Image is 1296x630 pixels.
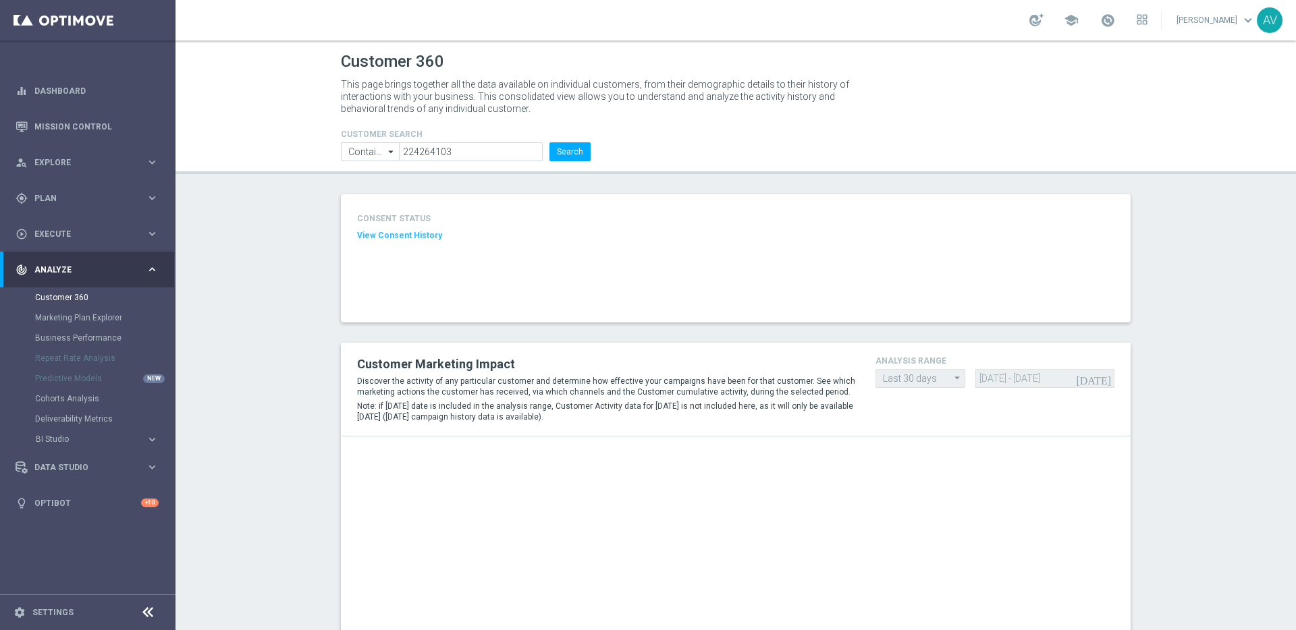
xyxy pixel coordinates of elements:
[146,263,159,276] i: keyboard_arrow_right
[35,348,174,368] div: Repeat Rate Analysis
[399,142,543,161] input: Enter CID, Email, name or phone
[15,462,159,473] button: Data Studio keyboard_arrow_right
[16,109,159,144] div: Mission Control
[16,192,28,204] i: gps_fixed
[16,461,146,474] div: Data Studio
[35,312,140,323] a: Marketing Plan Explorer
[141,498,159,507] div: +10
[875,356,1114,366] h4: analysis range
[341,52,1131,71] h1: Customer 360
[15,498,159,509] button: lightbulb Optibot +10
[34,266,146,274] span: Analyze
[35,409,174,429] div: Deliverability Metrics
[35,287,174,308] div: Customer 360
[16,264,28,276] i: track_changes
[143,374,165,383] div: NEW
[146,461,159,474] i: keyboard_arrow_right
[35,333,140,343] a: Business Performance
[34,194,146,202] span: Plan
[36,435,146,443] div: BI Studio
[341,130,591,139] h4: CUSTOMER SEARCH
[951,370,965,386] i: arrow_drop_down
[34,109,159,144] a: Mission Control
[35,429,174,449] div: BI Studio
[146,433,159,446] i: keyboard_arrow_right
[549,142,591,161] button: Search
[1064,13,1079,28] span: school
[34,485,141,521] a: Optibot
[16,73,159,109] div: Dashboard
[35,308,174,328] div: Marketing Plan Explorer
[146,192,159,204] i: keyboard_arrow_right
[357,356,855,372] h2: Customer Marketing Impact
[15,121,159,132] button: Mission Control
[15,157,159,168] button: person_search Explore keyboard_arrow_right
[32,608,74,617] a: Settings
[357,376,855,397] p: Discover the activity of any particular customer and determine how effective your campaigns have ...
[16,192,146,204] div: Plan
[15,86,159,96] button: equalizer Dashboard
[36,435,132,443] span: BI Studio
[15,229,159,239] button: play_circle_outline Execute keyboard_arrow_right
[357,230,442,241] button: View Consent History
[34,463,146,471] span: Data Studio
[16,85,28,97] i: equalizer
[34,230,146,238] span: Execute
[34,159,146,167] span: Explore
[13,606,26,619] i: settings
[341,142,399,161] input: Contains
[357,214,515,223] h4: CONSENT STATUS
[34,73,159,109] a: Dashboard
[1175,10,1257,30] a: [PERSON_NAME]keyboard_arrow_down
[35,292,140,303] a: Customer 360
[16,228,28,240] i: play_circle_outline
[16,264,146,276] div: Analyze
[341,78,861,115] p: This page brings together all the data available on individual customers, from their demographic ...
[15,193,159,204] button: gps_fixed Plan keyboard_arrow_right
[16,485,159,521] div: Optibot
[15,264,159,275] button: track_changes Analyze keyboard_arrow_right
[1257,7,1282,33] div: AV
[16,156,146,169] div: Explore
[357,401,855,422] p: Note: if [DATE] date is included in the analysis range, Customer Activity data for [DATE] is not ...
[146,156,159,169] i: keyboard_arrow_right
[16,228,146,240] div: Execute
[16,156,28,169] i: person_search
[146,227,159,240] i: keyboard_arrow_right
[35,368,174,389] div: Predictive Models
[35,434,159,445] button: BI Studio keyboard_arrow_right
[35,393,140,404] a: Cohorts Analysis
[1241,13,1255,28] span: keyboard_arrow_down
[16,497,28,509] i: lightbulb
[35,389,174,409] div: Cohorts Analysis
[385,143,398,161] i: arrow_drop_down
[35,328,174,348] div: Business Performance
[35,413,140,424] a: Deliverability Metrics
